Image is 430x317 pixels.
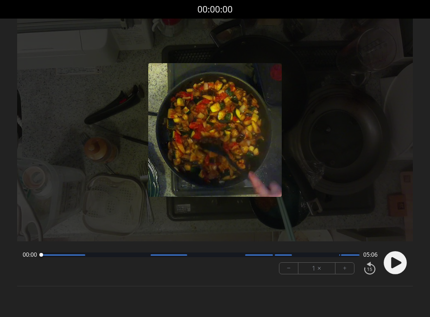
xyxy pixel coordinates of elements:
img: Poster Image [148,63,282,197]
span: 00:00 [23,251,37,259]
button: + [335,263,354,274]
button: − [279,263,298,274]
a: 00:00:00 [197,3,233,16]
div: 1 × [298,263,335,274]
span: 05:06 [363,251,378,259]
